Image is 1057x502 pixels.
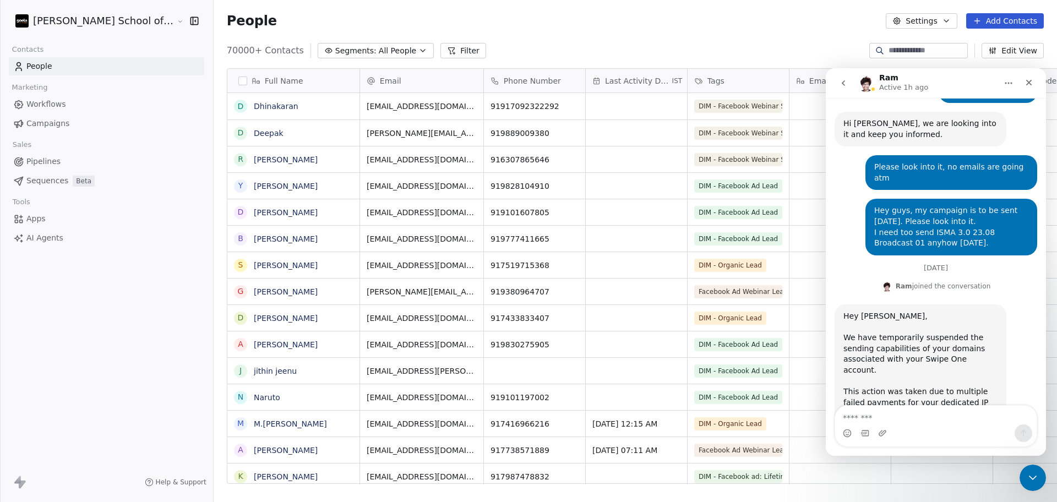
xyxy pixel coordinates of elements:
[26,61,52,72] span: People
[238,180,243,192] div: Y
[238,233,243,244] div: B
[360,69,483,92] div: Email
[254,208,318,217] a: [PERSON_NAME]
[238,391,243,403] div: N
[491,233,579,244] span: 919777411665
[491,445,579,456] span: 917738571889
[592,418,680,429] span: [DATE] 12:15 AM
[254,102,298,111] a: Dhinakaran
[8,137,36,153] span: Sales
[33,14,174,28] span: [PERSON_NAME] School of Finance LLP
[254,446,318,455] a: [PERSON_NAME]
[238,154,243,165] div: R
[26,213,46,225] span: Apps
[694,206,782,219] span: DIM - Facebook Ad Lead
[694,364,782,378] span: DIM - Facebook Ad Lead
[9,210,204,228] a: Apps
[254,314,318,323] a: [PERSON_NAME]
[15,14,29,28] img: Zeeshan%20Neck%20Print%20Dark.png
[694,127,782,140] span: DIM - Facebook Webinar Signup Time
[9,95,204,113] a: Workflows
[26,118,69,129] span: Campaigns
[73,176,95,187] span: Beta
[886,13,957,29] button: Settings
[694,232,782,245] span: DIM - Facebook Ad Lead
[237,418,244,429] div: M
[227,13,277,29] span: People
[367,392,477,403] span: [EMAIL_ADDRESS][DOMAIN_NAME]
[672,77,683,85] span: IST
[7,41,48,58] span: Contacts
[586,69,687,92] div: Last Activity DateIST
[17,361,26,369] button: Emoji picker
[9,229,204,247] a: AI Agents
[238,471,243,482] div: K
[239,365,242,376] div: j
[380,75,401,86] span: Email
[491,181,579,192] span: 919828104910
[789,69,891,92] div: Email Disclaimer
[237,127,243,139] div: D
[367,233,477,244] span: [EMAIL_ADDRESS][DOMAIN_NAME]
[491,101,579,112] span: 91917092322292
[254,261,318,270] a: [PERSON_NAME]
[694,285,782,298] span: Facebook Ad Webinar Lead
[367,128,477,139] span: [PERSON_NAME][EMAIL_ADDRESS][DOMAIN_NAME]
[367,207,477,218] span: [EMAIL_ADDRESS][DOMAIN_NAME]
[491,128,579,139] span: 919889009380
[189,356,206,374] button: Send a message…
[694,417,766,430] span: DIM - Organic Lead
[52,361,61,369] button: Upload attachment
[237,101,243,112] div: D
[254,419,327,428] a: M.[PERSON_NAME]
[254,340,318,349] a: [PERSON_NAME]
[491,286,579,297] span: 919380964707
[440,43,486,58] button: Filter
[254,182,318,190] a: [PERSON_NAME]
[254,393,280,402] a: Naruto
[26,156,61,167] span: Pipelines
[694,470,782,483] span: DIM - Facebook ad: Lifetime Recording
[367,313,477,324] span: [EMAIL_ADDRESS][DOMAIN_NAME]
[237,312,243,324] div: D
[26,232,63,244] span: AI Agents
[694,391,782,404] span: DIM - Facebook Ad Lead
[694,153,782,166] span: DIM - Facebook Webinar Signup Time
[982,43,1044,58] button: Edit View
[367,471,477,482] span: [EMAIL_ADDRESS][DOMAIN_NAME]
[605,75,670,86] span: Last Activity Date
[367,418,477,429] span: [EMAIL_ADDRESS][DOMAIN_NAME]
[491,392,579,403] span: 919101197002
[809,75,874,86] span: Email Disclaimer
[254,155,318,164] a: [PERSON_NAME]
[1020,465,1046,491] iframe: Intercom live chat
[9,152,204,171] a: Pipelines
[694,179,782,193] span: DIM - Facebook Ad Lead
[26,175,68,187] span: Sequences
[694,444,782,457] span: Facebook Ad Webinar Lead
[367,445,477,456] span: [EMAIL_ADDRESS][DOMAIN_NAME]
[9,57,204,75] a: People
[227,93,360,484] div: grid
[237,206,243,218] div: D
[491,207,579,218] span: 919101607805
[491,471,579,482] span: 917987478832
[13,12,169,30] button: [PERSON_NAME] School of Finance LLP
